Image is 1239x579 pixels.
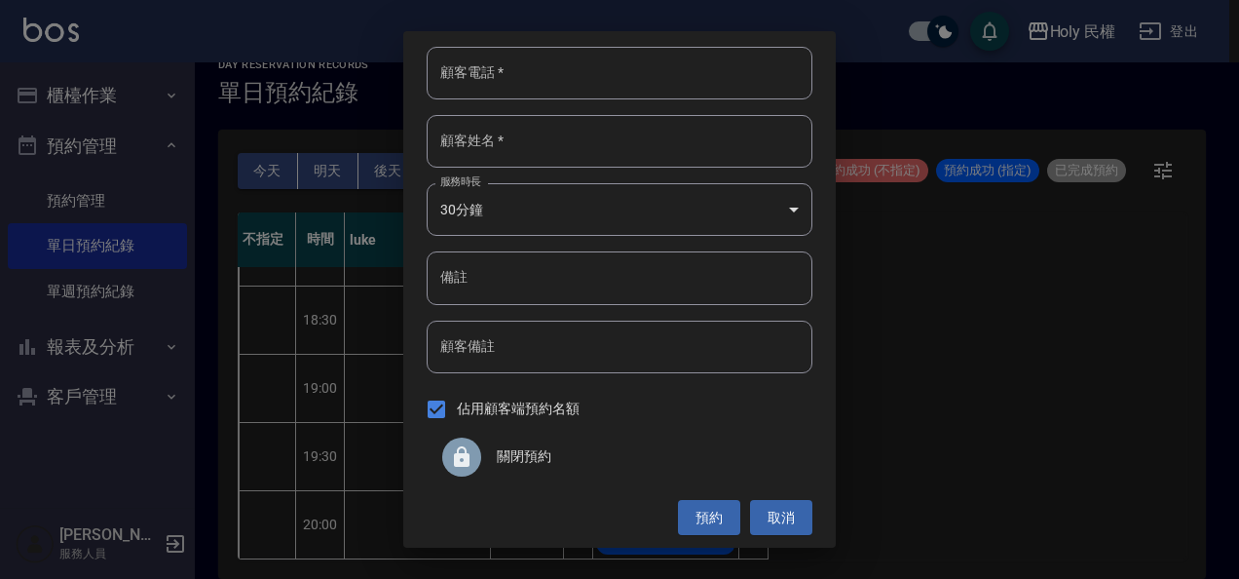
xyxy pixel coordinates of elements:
span: 關閉預約 [497,446,797,467]
div: 關閉預約 [427,430,812,484]
button: 預約 [678,500,740,536]
div: 30分鐘 [427,183,812,236]
button: 取消 [750,500,812,536]
label: 服務時長 [440,174,481,189]
span: 佔用顧客端預約名額 [457,399,580,419]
